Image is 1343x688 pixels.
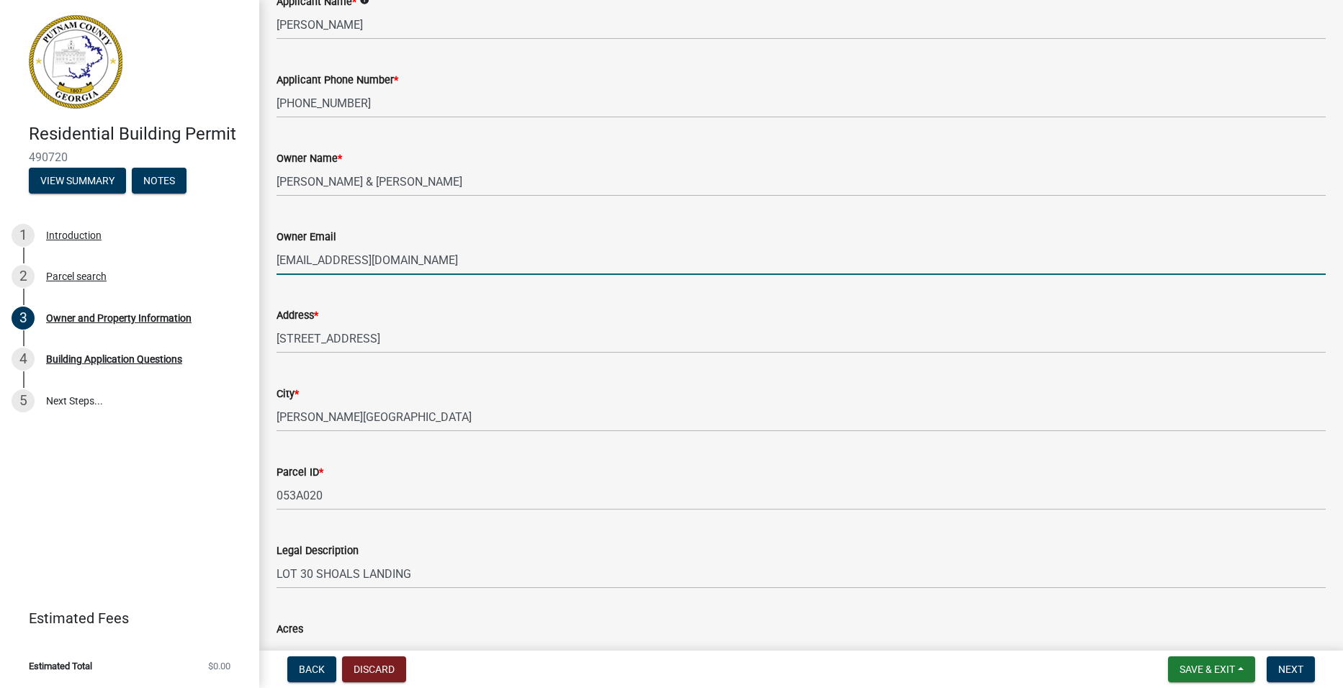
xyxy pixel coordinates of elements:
button: Save & Exit [1168,656,1255,682]
span: Estimated Total [29,661,92,671]
div: 4 [12,348,35,371]
div: Introduction [46,230,102,240]
button: Next [1267,656,1315,682]
wm-modal-confirm: Summary [29,176,126,187]
wm-modal-confirm: Notes [132,176,187,187]
span: 490720 [29,150,230,164]
label: Parcel ID [277,468,323,478]
div: Parcel search [46,271,107,281]
span: $0.00 [208,661,230,671]
button: Discard [342,656,406,682]
img: Putnam County, Georgia [29,15,122,109]
button: Notes [132,168,187,194]
button: Back [287,656,336,682]
label: Owner Email [277,232,336,243]
label: Address [277,311,318,321]
div: Building Application Questions [46,354,182,364]
label: Acres [277,625,303,635]
label: Owner Name [277,154,342,164]
div: 5 [12,389,35,412]
span: Back [299,664,325,675]
a: Estimated Fees [12,604,236,633]
button: View Summary [29,168,126,194]
div: 3 [12,307,35,330]
label: Legal Description [277,546,359,556]
div: Owner and Property Information [46,313,192,323]
span: Save & Exit [1180,664,1235,675]
div: 2 [12,265,35,288]
span: Next [1278,664,1303,675]
label: Applicant Phone Number [277,76,398,86]
h4: Residential Building Permit [29,124,248,145]
label: City [277,389,299,399]
div: 1 [12,224,35,247]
